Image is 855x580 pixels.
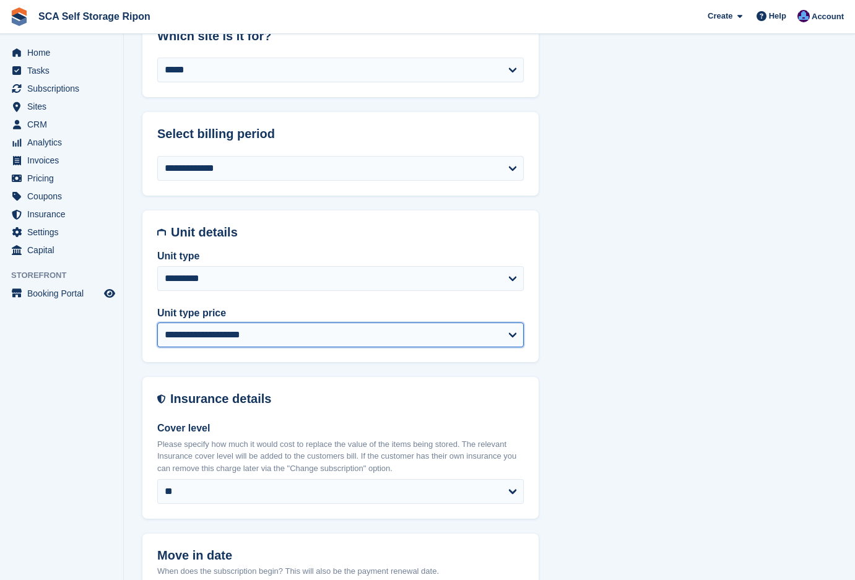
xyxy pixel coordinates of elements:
[157,306,524,321] label: Unit type price
[157,565,524,578] p: When does the subscription begin? This will also be the payment renewal date.
[27,98,102,115] span: Sites
[157,438,524,475] p: Please specify how much it would cost to replace the value of the items being stored. The relevan...
[6,241,117,259] a: menu
[102,286,117,301] a: Preview store
[157,249,524,264] label: Unit type
[157,548,524,563] h2: Move in date
[6,170,117,187] a: menu
[769,10,786,22] span: Help
[6,44,117,61] a: menu
[27,62,102,79] span: Tasks
[797,10,810,22] img: Sarah Race
[27,80,102,97] span: Subscriptions
[170,392,524,406] h2: Insurance details
[6,188,117,205] a: menu
[27,134,102,151] span: Analytics
[157,421,524,436] label: Cover level
[6,98,117,115] a: menu
[157,392,165,406] img: insurance-details-icon-731ffda60807649b61249b889ba3c5e2b5c27d34e2e1fb37a309f0fde93ff34a.svg
[27,206,102,223] span: Insurance
[157,225,166,240] img: unit-details-icon-595b0c5c156355b767ba7b61e002efae458ec76ed5ec05730b8e856ff9ea34a9.svg
[6,285,117,302] a: menu
[6,206,117,223] a: menu
[157,127,524,141] h2: Select billing period
[6,223,117,241] a: menu
[708,10,732,22] span: Create
[11,269,123,282] span: Storefront
[6,62,117,79] a: menu
[6,116,117,133] a: menu
[27,116,102,133] span: CRM
[27,285,102,302] span: Booking Portal
[27,241,102,259] span: Capital
[6,134,117,151] a: menu
[812,11,844,23] span: Account
[6,152,117,169] a: menu
[27,223,102,241] span: Settings
[27,44,102,61] span: Home
[27,188,102,205] span: Coupons
[171,225,524,240] h2: Unit details
[157,29,524,43] h2: Which site is it for?
[27,152,102,169] span: Invoices
[33,6,155,27] a: SCA Self Storage Ripon
[10,7,28,26] img: stora-icon-8386f47178a22dfd0bd8f6a31ec36ba5ce8667c1dd55bd0f319d3a0aa187defe.svg
[27,170,102,187] span: Pricing
[6,80,117,97] a: menu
